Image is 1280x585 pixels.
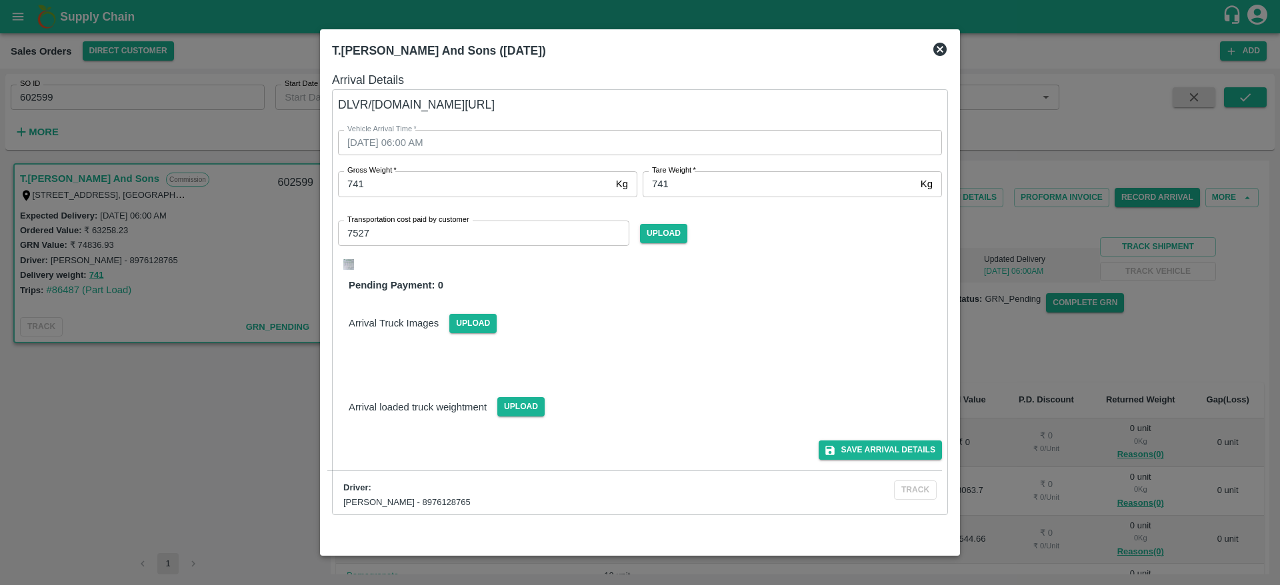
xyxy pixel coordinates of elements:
p: Arrival Truck Images [349,316,439,330]
div: Driver: [343,482,786,494]
span: Upload [449,314,497,333]
h6: DLVR/[DOMAIN_NAME][URL] [338,95,942,114]
h6: Arrival Details [332,71,948,89]
p: Kg [921,177,933,191]
input: Choose date, selected date is Aug 21, 2025 [338,130,933,155]
p: Arrival loaded truck weightment [349,400,487,414]
input: Transportation cost paid by customer [338,221,629,246]
span: Upload [640,224,687,243]
label: Tare Weight [652,165,696,176]
label: [PERSON_NAME] - 8976128765 [343,497,471,507]
b: T.[PERSON_NAME] And Sons ([DATE]) [332,44,546,57]
input: Gross Weight [338,171,611,197]
input: Tare Weight [643,171,915,197]
img: https://app.vegrow.in/rails/active_storage/blobs/redirect/eyJfcmFpbHMiOnsiZGF0YSI6Mjk3NDcwNywicHV... [343,259,354,270]
span: Upload [497,397,545,416]
span: 0 [438,280,443,291]
div: Pending Payment: [338,278,942,292]
button: Save Arrival Details [819,440,942,460]
label: Vehicle Arrival Time [347,124,417,135]
label: Transportation cost paid by customer [347,215,469,225]
p: Kg [616,177,628,191]
label: Gross Weight [347,165,397,176]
